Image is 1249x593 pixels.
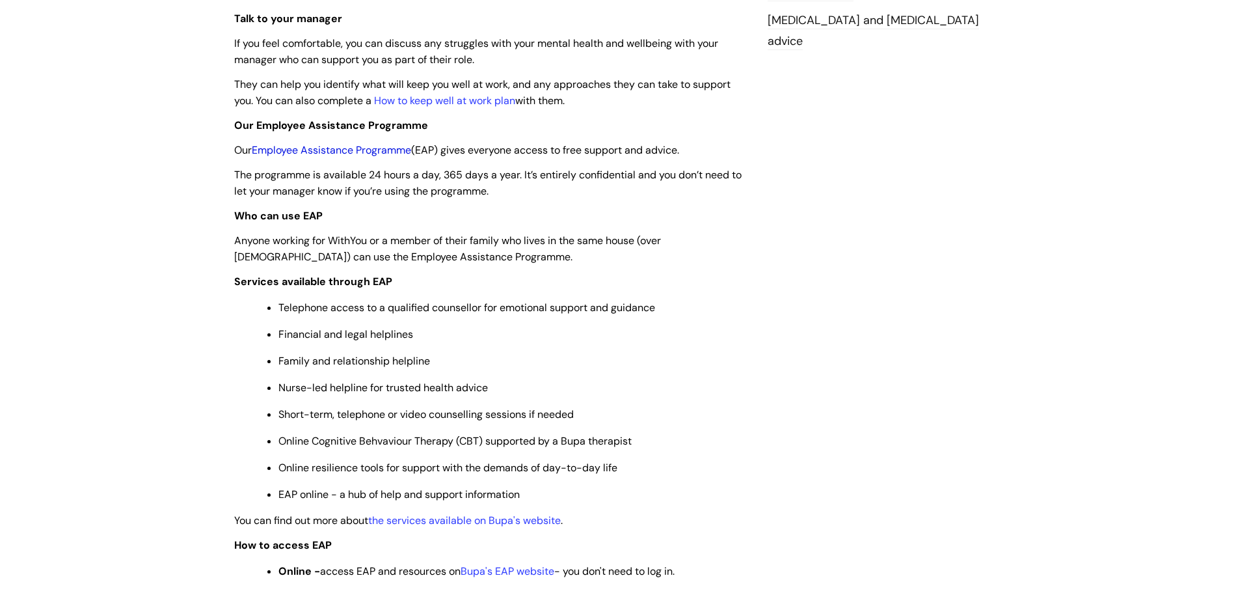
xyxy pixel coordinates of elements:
[278,381,488,394] span: Nurse-led helpline for trusted health advice
[278,327,413,341] span: Financial and legal helplines
[278,434,632,448] span: Online Cognitive Behvaviour Therapy (CBT) supported by a Bupa therapist
[461,564,554,578] a: Bupa's EAP website
[278,564,675,578] span: access EAP and resources on - you don't need to log in.
[278,407,574,421] span: Short-term, telephone or video counselling sessions if needed
[234,36,718,66] span: If you feel comfortable, you can discuss any struggles with your mental health and wellbeing with...
[278,301,655,314] span: Telephone access to a qualified counsellor for emotional support and guidance
[234,118,428,132] span: Our Employee Assistance Programme
[252,143,411,157] a: Employee Assistance Programme
[234,275,392,288] strong: Services available through EAP
[234,209,323,223] strong: Who can use EAP
[515,94,565,107] span: with them.
[278,461,617,475] span: Online resilience tools for support with the demands of day-to-day life
[234,12,342,25] span: Talk to your manager
[234,168,742,198] span: The programme is available 24 hours a day, 365 days a year. It’s entirely confidential and you do...
[234,514,563,527] span: You can find out more about .
[368,514,561,527] a: the services available on Bupa's website
[768,12,979,50] a: [MEDICAL_DATA] and [MEDICAL_DATA] advice
[278,564,320,578] strong: Online -
[234,143,679,157] span: Our (EAP) gives everyone access to free support and advice.
[234,234,661,264] span: Anyone working for WithYou or a member of their family who lives in the same house (over [DEMOGRA...
[234,538,332,552] strong: How to access EAP
[278,488,520,501] span: EAP online - a hub of help and support information
[374,94,515,107] a: How to keep well at work plan
[278,354,430,368] span: Family and relationship helpline
[234,77,731,107] span: They can help you identify what will keep you well at work, and any approaches they can take to s...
